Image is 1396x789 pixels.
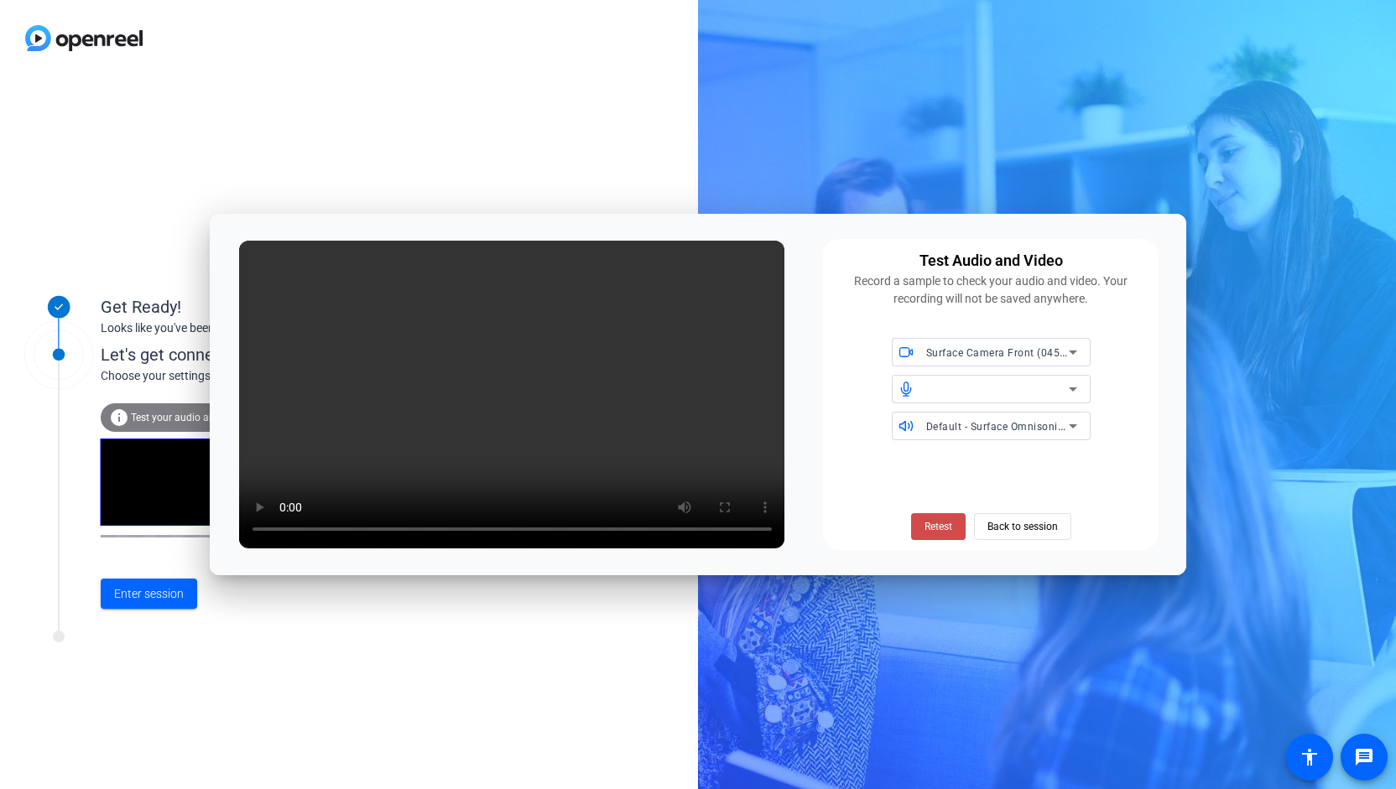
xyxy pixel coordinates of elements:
mat-icon: message [1354,747,1374,767]
div: Record a sample to check your audio and video. Your recording will not be saved anywhere. [833,273,1149,308]
span: Surface Camera Front (045e:0990) [926,345,1097,359]
div: Test Audio and Video [919,249,1063,273]
div: Looks like you've been invited to join [101,319,436,337]
button: Back to session [974,513,1071,540]
span: Test your audio and video [131,412,247,423]
span: Back to session [987,511,1058,542]
div: Choose your settings [101,367,471,385]
div: Let's get connected. [101,342,471,367]
mat-icon: info [109,407,129,428]
button: Retest [911,513,966,540]
span: Enter session [114,585,184,603]
div: Get Ready! [101,294,436,319]
mat-icon: accessibility [1300,747,1320,767]
span: Default - Surface Omnisonic Speakers (Surface High Definition Audio) [926,419,1268,433]
span: Retest [925,519,952,534]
